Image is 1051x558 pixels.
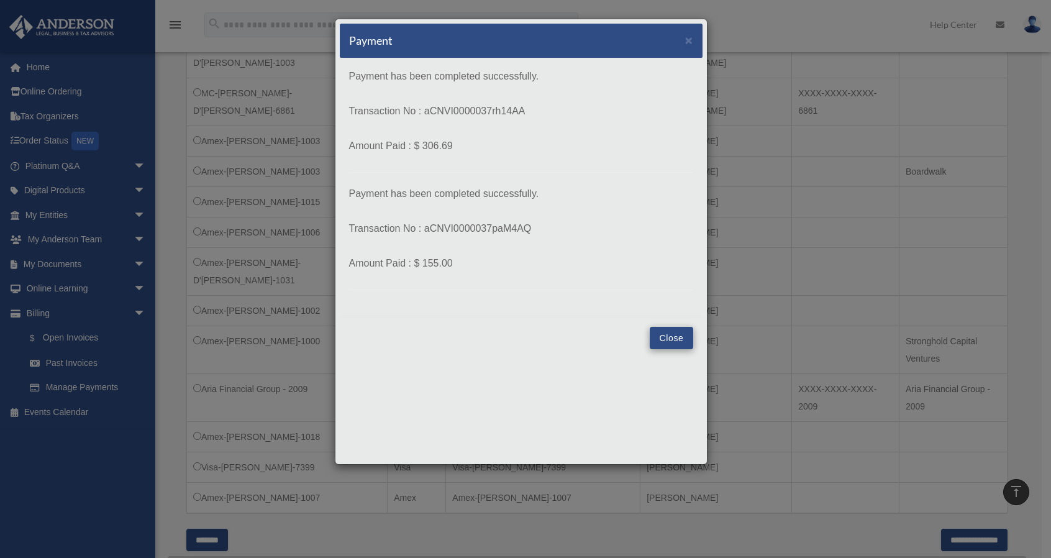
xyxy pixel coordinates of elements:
p: Amount Paid : $ 155.00 [349,255,693,272]
p: Transaction No : aCNVI0000037rh14AA [349,103,693,120]
p: Amount Paid : $ 306.69 [349,137,693,155]
p: Transaction No : aCNVI0000037paM4AQ [349,220,693,237]
h5: Payment [349,33,393,48]
button: Close [650,327,693,349]
span: × [685,33,693,47]
button: Close [685,34,693,47]
p: Payment has been completed successfully. [349,68,693,85]
p: Payment has been completed successfully. [349,185,693,203]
